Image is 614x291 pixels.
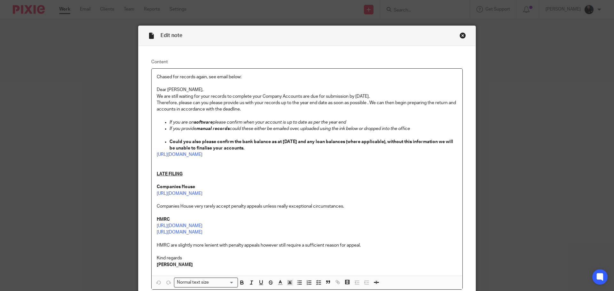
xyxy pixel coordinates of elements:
label: Content [151,59,463,65]
u: LATE FILING [157,172,183,176]
a: [URL][DOMAIN_NAME] [157,152,202,157]
p: Kind regards [157,255,457,261]
em: If you provide [169,126,196,131]
div: Search for option [174,278,238,287]
em: If you are on [169,120,194,125]
a: [URL][DOMAIN_NAME] [157,224,202,228]
p: Therefore, please can you please provide us with your records up to the year end date as soon as ... [157,100,457,113]
strong: HMRC [157,217,170,222]
strong: Companies House [157,185,195,189]
p: Dear [PERSON_NAME], [157,87,457,93]
a: [URL][DOMAIN_NAME] [157,191,202,196]
p: Chased for records again, see email below: [157,74,457,80]
em: please confirm when your account is up to date as per the year end [213,120,346,125]
span: Edit note [161,33,182,38]
input: Search for option [211,279,234,286]
div: Close this dialog window [460,32,466,39]
p: We are still waiting for your records to complete your Company Accounts are due for submission by... [157,93,457,100]
strong: [PERSON_NAME] [157,263,193,267]
p: HMRC are slightly more lenient with penalty appeals however still require a sufficient reason for... [157,242,457,249]
em: manual records [196,126,230,131]
span: Normal text size [176,279,210,286]
em: software [194,120,213,125]
em: could these either be emailed over, uploaded using the ink below or dropped into the office [230,126,410,131]
strong: Could you also please confirm the bank balance as at [DATE] and any loan balances (where applicab... [169,140,454,150]
a: [URL][DOMAIN_NAME] [157,230,202,234]
p: Companies House very rarely accept penalty appeals unless really exceptional circumstances. [157,203,457,210]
